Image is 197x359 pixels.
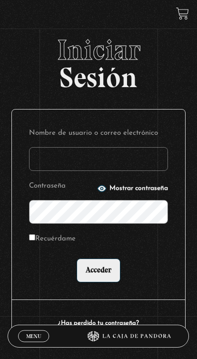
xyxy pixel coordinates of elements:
input: Recuérdame [29,234,35,240]
h2: Sesión [6,36,191,86]
input: Acceder [77,259,120,282]
label: Nombre de usuario o correo electrónico [29,127,168,140]
label: Contraseña [29,179,94,192]
label: Recuérdame [29,232,76,245]
a: ¿Has perdido tu contraseña? [58,320,139,326]
a: View your shopping cart [176,7,189,20]
button: Mostrar contraseña [97,184,168,193]
span: Iniciar [6,36,191,64]
span: Cerrar [23,341,44,348]
span: Mostrar contraseña [109,185,168,192]
span: Menu [26,334,41,339]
